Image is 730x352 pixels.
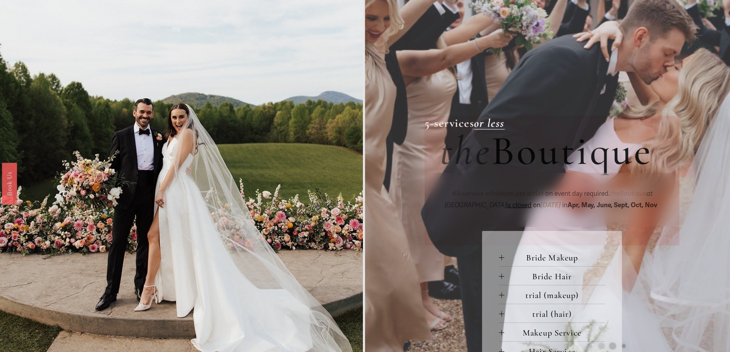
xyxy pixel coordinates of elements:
button: Bride Hair [499,267,605,285]
span: in [561,201,659,209]
button: Makeup Service [499,323,605,341]
button: Bride Makeup [499,248,605,266]
span: Boutique [610,190,646,198]
span: on event day required. [544,190,610,198]
em: ✽ [451,190,456,198]
em: the [610,190,620,198]
button: trial (makeup) [499,285,605,304]
a: or less [474,116,505,130]
span: Bride Makeup [504,252,605,263]
button: trial (hair) [499,304,605,323]
strong: Apr, May, June, Sept, Oct, Nov [568,201,657,209]
em: the [440,126,491,176]
em: [DATE] [541,201,561,209]
span: Bride Hair [504,271,605,282]
span: Makeup Service [504,327,605,338]
strong: 3-service minimum per artist [456,190,544,198]
span: Boutique [491,126,653,176]
span: trial (hair) [504,309,605,319]
strong: 5-services [425,116,474,130]
span: trial (makeup) [504,290,605,300]
a: Book Us [2,162,17,204]
p: on [440,188,664,211]
span: is closed [506,201,532,209]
